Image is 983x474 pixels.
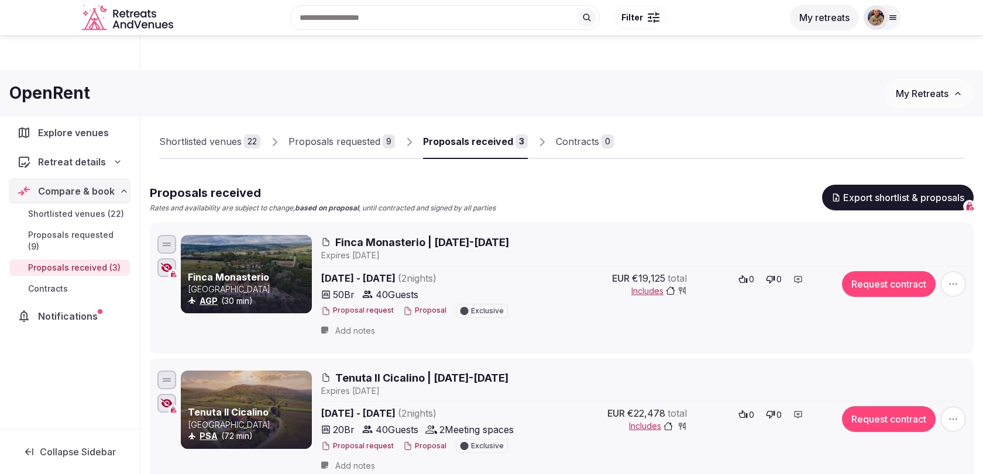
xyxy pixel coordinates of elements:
span: Filter [621,12,643,23]
span: EUR [607,406,625,420]
span: €22,478 [627,406,665,420]
span: EUR [612,271,630,285]
a: Shortlisted venues22 [159,125,260,159]
span: Contracts [28,283,68,295]
span: Compare & book [38,184,115,198]
button: Proposal [403,441,446,451]
button: My retreats [790,5,859,30]
span: Shortlisted venues (22) [28,208,124,220]
a: Finca Monasterio [188,271,269,283]
h2: Proposals received [150,185,496,201]
div: Proposals requested [288,134,380,148]
span: 0 [776,409,782,421]
span: Exclusive [471,307,504,314]
div: Expire s [DATE] [321,385,966,397]
a: Contracts0 [556,125,614,159]
a: Tenuta Il Cicalino [188,406,269,418]
button: Includes [629,420,687,432]
button: Proposal [403,306,446,316]
p: Rates and availability are subject to change, , until contracted and signed by all parties [150,203,496,213]
span: 40 Guests [376,423,418,437]
span: Proposals requested (9) [28,229,125,252]
span: 50 Br [333,288,355,302]
span: Exclusive [471,442,504,449]
button: 0 [762,406,785,423]
span: €19,125 [632,271,665,285]
span: Add notes [335,325,375,337]
a: PSA [200,431,218,441]
span: Explore venues [38,126,114,140]
a: Proposals received3 [423,125,528,159]
button: Request contract [842,271,936,297]
span: total [668,271,687,285]
a: AGP [200,296,218,306]
button: My Retreats [885,79,974,108]
span: Notifications [38,309,102,323]
span: total [668,406,687,420]
button: Includes [631,285,687,297]
span: Collapse Sidebar [40,446,116,458]
div: 0 [602,134,614,148]
button: Request contract [842,406,936,432]
button: Proposal request [321,306,394,316]
span: 0 [776,274,782,285]
div: 9 [383,134,395,148]
div: (72 min) [188,430,310,442]
a: Notifications [9,304,130,328]
a: My retreats [790,12,859,23]
a: Proposals requested9 [288,125,395,159]
button: PSA [200,430,218,442]
p: [GEOGRAPHIC_DATA] [188,419,310,431]
img: julen [868,9,884,26]
div: 22 [244,134,260,148]
button: 0 [735,406,758,423]
button: AGP [200,295,218,307]
button: Collapse Sidebar [9,439,130,465]
span: Finca Monasterio | [DATE]-[DATE] [335,235,509,250]
span: [DATE] - [DATE] [321,271,527,285]
span: 40 Guests [376,288,418,302]
span: Proposals received (3) [28,262,121,274]
span: 0 [749,409,754,421]
div: Shortlisted venues [159,134,242,148]
a: Shortlisted venues (22) [9,206,130,222]
span: Add notes [335,460,375,472]
strong: based on proposal [295,203,359,212]
span: 0 [749,274,754,285]
span: 2 Meeting spaces [439,423,514,437]
div: Expire s [DATE] [321,250,966,261]
div: Proposals received [423,134,513,148]
button: Proposal request [321,441,394,451]
a: Proposals requested (9) [9,227,130,255]
a: Proposals received (3) [9,260,130,276]
span: ( 2 night s ) [398,272,436,284]
button: Export shortlist & proposals [822,185,974,210]
a: Contracts [9,281,130,297]
span: Tenuta Il Cicalino | [DATE]-[DATE] [335,371,508,385]
a: Explore venues [9,120,130,145]
span: 20 Br [333,423,355,437]
span: ( 2 night s ) [398,407,436,419]
span: My Retreats [896,88,948,99]
h1: OpenRent [9,82,90,105]
button: 0 [762,271,785,288]
a: Visit the homepage [82,5,176,31]
span: Retreat details [38,155,106,169]
div: Contracts [556,134,599,148]
div: (30 min) [188,295,310,307]
button: Filter [614,6,667,29]
span: [DATE] - [DATE] [321,406,527,420]
p: [GEOGRAPHIC_DATA] [188,283,310,295]
div: 3 [515,134,528,148]
svg: Retreats and Venues company logo [82,5,176,31]
button: 0 [735,271,758,288]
